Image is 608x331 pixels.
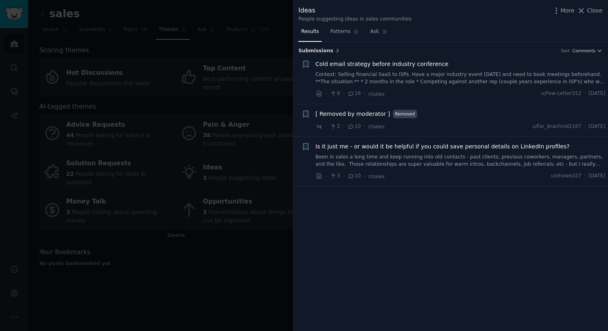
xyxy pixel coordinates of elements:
[573,48,596,53] span: Comments
[364,122,365,131] span: ·
[298,6,412,16] div: Ideas
[368,25,390,42] a: Ask
[316,154,606,168] a: Been in sales a long time and keep running into old contacts - past clients, previous coworkers, ...
[316,60,449,68] a: Cold email strategy before industry conference
[368,174,384,179] span: r/sales
[347,173,361,180] span: 10
[330,28,350,35] span: Patterns
[577,6,602,15] button: Close
[393,110,417,118] span: Removed
[561,6,575,15] span: More
[589,90,605,97] span: [DATE]
[368,124,384,130] span: r/sales
[364,172,365,181] span: ·
[298,47,333,55] span: Submission s
[347,90,361,97] span: 16
[584,123,586,130] span: ·
[316,71,606,85] a: Context: Selling financial SaaS to ISPs. Have a major industry event [DATE] and need to book meet...
[347,123,361,130] span: 10
[584,90,586,97] span: ·
[316,110,390,118] a: [ Removed by moderator ]
[325,122,327,131] span: ·
[551,173,581,180] span: u/ehowe227
[541,90,581,97] span: u/Few-Letter312
[298,25,322,42] a: Results
[336,48,339,53] span: 3
[325,90,327,98] span: ·
[301,28,319,35] span: Results
[573,48,602,53] button: Comments
[552,6,575,15] button: More
[561,48,570,53] div: Sort
[584,173,586,180] span: ·
[316,142,570,151] a: Is it just me - or would it be helpful if you could save personal details on LinkedIn profiles?
[589,123,605,130] span: [DATE]
[370,28,379,35] span: Ask
[589,173,605,180] span: [DATE]
[343,172,345,181] span: ·
[330,123,340,130] span: 2
[368,91,384,97] span: r/sales
[298,16,412,23] div: People suggesting ideas in sales communities
[364,90,365,98] span: ·
[327,25,362,42] a: Patterns
[343,90,345,98] span: ·
[330,90,340,97] span: 6
[325,172,327,181] span: ·
[532,123,581,130] span: u/Far_Arachnid2167
[587,6,602,15] span: Close
[330,173,340,180] span: 3
[343,122,345,131] span: ·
